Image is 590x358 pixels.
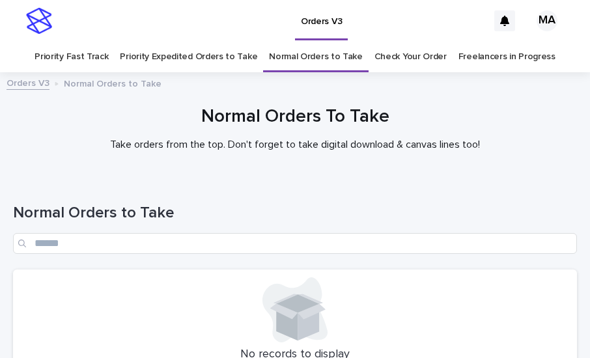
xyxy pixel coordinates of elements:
[13,233,577,254] input: Search
[269,42,363,72] a: Normal Orders to Take
[120,42,257,72] a: Priority Expedited Orders to Take
[35,139,555,151] p: Take orders from the top. Don't forget to take digital download & canvas lines too!
[7,75,49,90] a: Orders V3
[537,10,557,31] div: MA
[13,106,577,128] h1: Normal Orders To Take
[26,8,52,34] img: stacker-logo-s-only.png
[374,42,447,72] a: Check Your Order
[64,76,162,90] p: Normal Orders to Take
[35,42,108,72] a: Priority Fast Track
[458,42,555,72] a: Freelancers in Progress
[13,204,577,223] h1: Normal Orders to Take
